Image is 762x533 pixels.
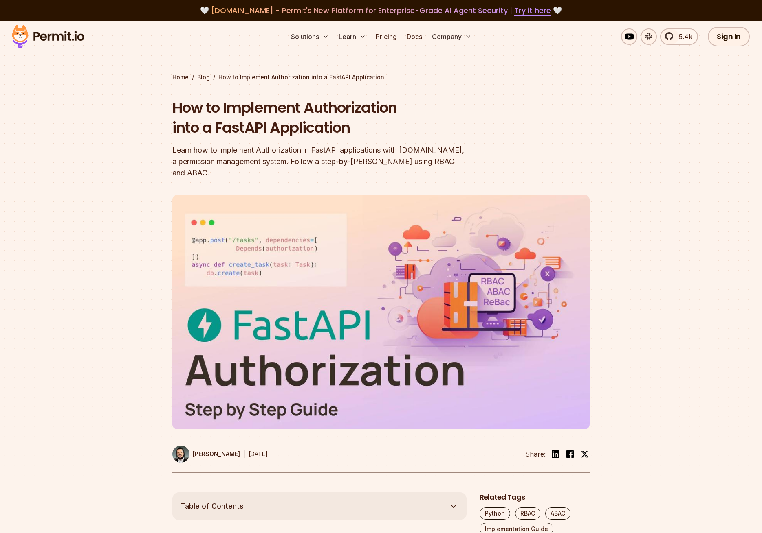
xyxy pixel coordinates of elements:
a: Docs [403,28,425,45]
a: Blog [197,73,210,81]
img: facebook [565,449,575,459]
span: [DOMAIN_NAME] - Permit's New Platform for Enterprise-Grade AI Agent Security | [211,5,551,15]
div: / / [172,73,590,81]
h1: How to Implement Authorization into a FastAPI Application [172,98,485,138]
div: | [243,449,245,459]
a: Sign In [708,27,750,46]
button: Solutions [288,28,332,45]
time: [DATE] [249,450,268,457]
p: [PERSON_NAME] [193,450,240,458]
a: 5.4k [660,28,698,45]
div: 🤍 🤍 [20,5,742,16]
h2: Related Tags [480,492,590,502]
li: Share: [525,449,546,459]
img: twitter [581,450,589,458]
a: Python [480,507,510,520]
a: ABAC [545,507,570,520]
a: Pricing [372,28,400,45]
a: Try it here [514,5,551,16]
img: Gabriel L. Manor [172,446,189,463]
a: Home [172,73,189,81]
img: How to Implement Authorization into a FastAPI Application [172,195,590,429]
a: RBAC [515,507,540,520]
button: Learn [335,28,369,45]
img: linkedin [551,449,560,459]
div: Learn how to implement Authorization in FastAPI applications with [DOMAIN_NAME], a permission man... [172,144,485,179]
img: Permit logo [8,23,88,50]
span: 5.4k [674,32,692,42]
span: Table of Contents [181,500,244,512]
button: Company [429,28,475,45]
button: Table of Contents [172,492,467,520]
a: [PERSON_NAME] [172,446,240,463]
